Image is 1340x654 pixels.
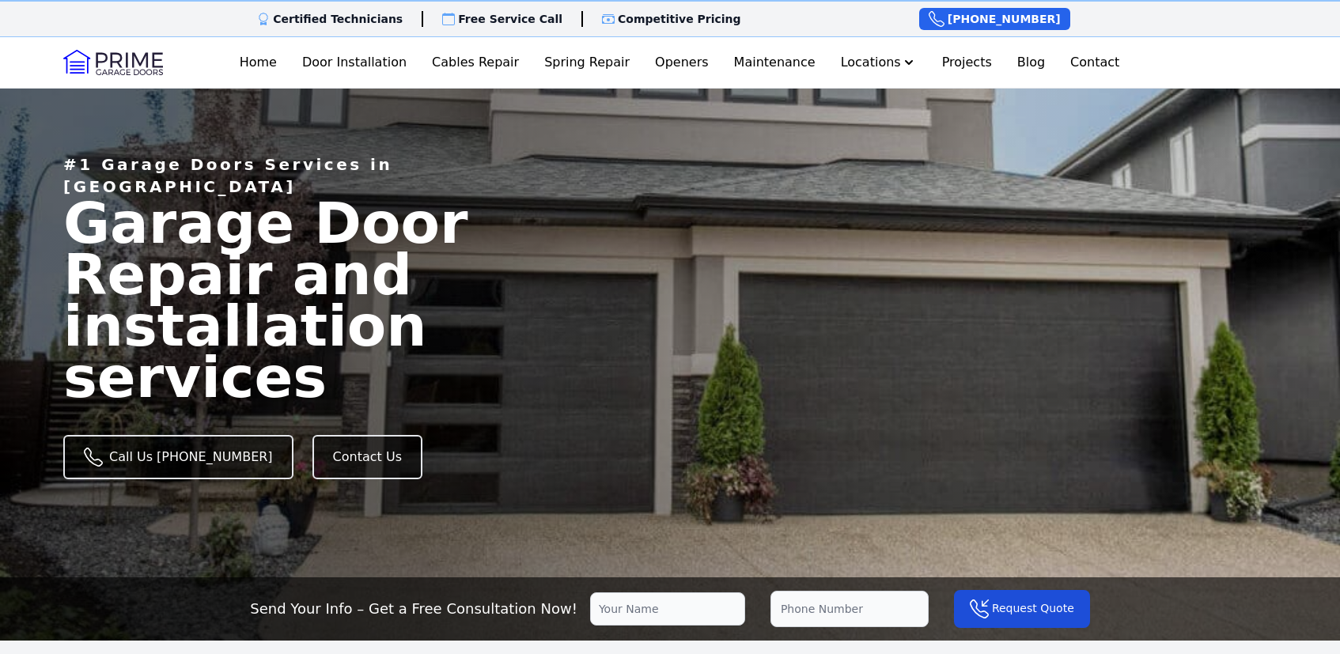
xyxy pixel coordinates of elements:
[618,11,741,27] p: Competitive Pricing
[296,47,413,78] a: Door Installation
[63,50,163,75] img: Logo
[63,435,293,479] a: Call Us [PHONE_NUMBER]
[233,47,283,78] a: Home
[458,11,562,27] p: Free Service Call
[770,591,929,627] input: Phone Number
[312,435,422,479] a: Contact Us
[728,47,822,78] a: Maintenance
[954,590,1090,628] button: Request Quote
[426,47,525,78] a: Cables Repair
[538,47,636,78] a: Spring Repair
[63,153,519,198] p: #1 Garage Doors Services in [GEOGRAPHIC_DATA]
[835,47,923,78] button: Locations
[936,47,998,78] a: Projects
[273,11,403,27] p: Certified Technicians
[250,598,577,620] p: Send Your Info – Get a Free Consultation Now!
[919,8,1070,30] a: [PHONE_NUMBER]
[1011,47,1051,78] a: Blog
[63,190,467,410] span: Garage Door Repair and installation services
[590,592,745,626] input: Your Name
[1064,47,1126,78] a: Contact
[649,47,715,78] a: Openers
